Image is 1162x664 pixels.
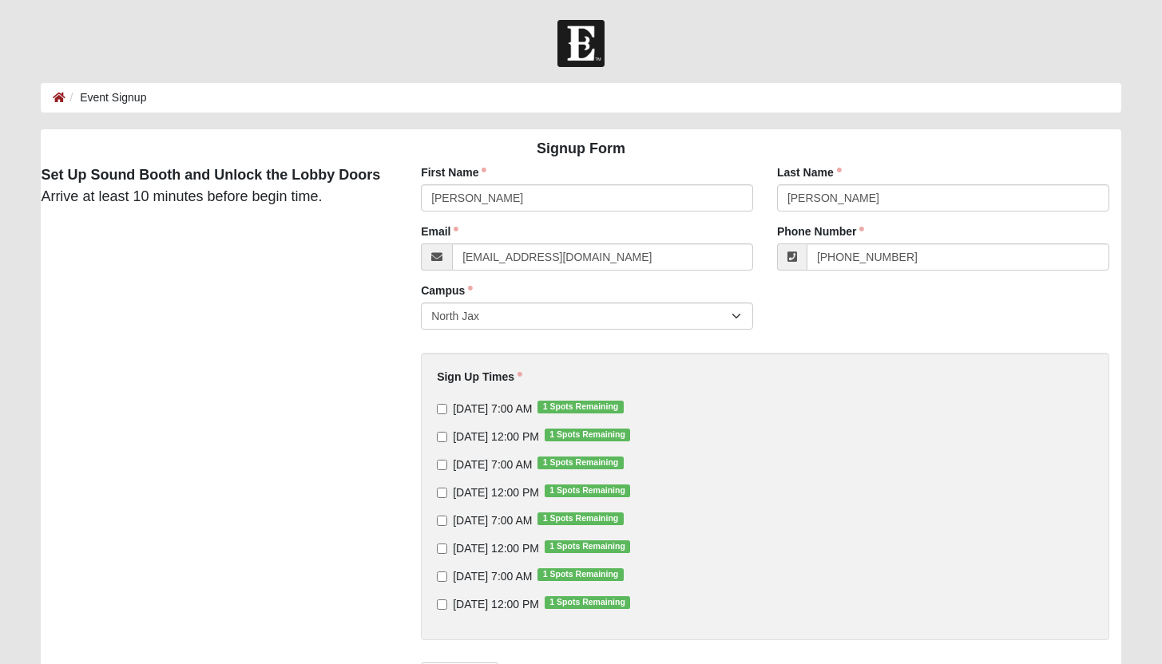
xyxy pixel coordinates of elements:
strong: Set Up Sound Booth and Unlock the Lobby Doors [41,167,380,183]
span: [DATE] 12:00 PM [453,542,539,555]
span: 1 Spots Remaining [545,540,630,553]
span: [DATE] 7:00 AM [453,570,532,583]
span: 1 Spots Remaining [537,457,623,469]
label: Last Name [777,164,842,180]
label: Campus [421,283,473,298]
input: [DATE] 12:00 PM1 Spots Remaining [437,488,447,498]
input: [DATE] 7:00 AM1 Spots Remaining [437,516,447,526]
span: 1 Spots Remaining [545,429,630,441]
label: Email [421,223,458,239]
label: First Name [421,164,486,180]
span: 1 Spots Remaining [545,484,630,497]
span: [DATE] 7:00 AM [453,458,532,471]
span: [DATE] 12:00 PM [453,486,539,499]
input: [DATE] 12:00 PM1 Spots Remaining [437,432,447,442]
img: Church of Eleven22 Logo [557,20,605,67]
span: [DATE] 7:00 AM [453,402,532,415]
input: [DATE] 12:00 PM1 Spots Remaining [437,599,447,610]
input: [DATE] 7:00 AM1 Spots Remaining [437,571,447,582]
span: 1 Spots Remaining [545,596,630,609]
span: [DATE] 12:00 PM [453,430,539,443]
label: Phone Number [777,223,865,239]
input: [DATE] 7:00 AM1 Spots Remaining [437,460,447,470]
h4: Signup Form [41,140,1120,158]
label: Sign Up Times [437,369,522,385]
span: 1 Spots Remaining [537,568,623,581]
input: [DATE] 7:00 AM1 Spots Remaining [437,404,447,414]
span: [DATE] 12:00 PM [453,598,539,611]
span: 1 Spots Remaining [537,401,623,413]
li: Event Signup [65,89,146,106]
div: Arrive at least 10 minutes before begin time. [29,164,397,207]
input: [DATE] 12:00 PM1 Spots Remaining [437,543,447,554]
span: 1 Spots Remaining [537,512,623,525]
span: [DATE] 7:00 AM [453,514,532,527]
